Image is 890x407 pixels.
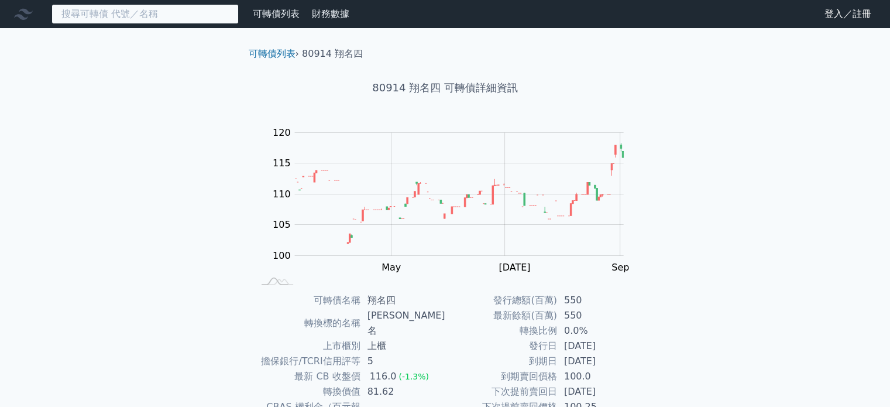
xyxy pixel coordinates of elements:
span: (-1.3%) [398,372,429,381]
g: Chart [266,127,641,273]
td: 最新 CB 收盤價 [253,369,360,384]
tspan: May [382,262,401,273]
td: 到期日 [445,354,557,369]
input: 搜尋可轉債 代號／名稱 [51,4,239,24]
td: 100.0 [557,369,637,384]
div: 116.0 [367,369,399,384]
a: 可轉債列表 [249,48,295,59]
td: [DATE] [557,338,637,354]
td: 翔名四 [360,293,445,308]
td: 550 [557,308,637,323]
h1: 80914 翔名四 可轉債詳細資訊 [239,80,651,96]
td: 最新餘額(百萬) [445,308,557,323]
td: 0.0% [557,323,637,338]
li: 80914 翔名四 [302,47,363,61]
a: 財務數據 [312,8,349,19]
td: 下次提前賣回日 [445,384,557,399]
td: 轉換標的名稱 [253,308,360,338]
a: 可轉債列表 [253,8,300,19]
td: 上市櫃別 [253,338,360,354]
tspan: 100 [273,250,291,261]
td: 轉換價值 [253,384,360,399]
td: 5 [360,354,445,369]
td: 可轉債名稱 [253,293,360,308]
td: 550 [557,293,637,308]
td: 發行日 [445,338,557,354]
tspan: 105 [273,219,291,230]
td: 轉換比例 [445,323,557,338]
td: [DATE] [557,354,637,369]
tspan: 110 [273,189,291,200]
td: 發行總額(百萬) [445,293,557,308]
a: 登入／註冊 [815,5,881,23]
li: › [249,47,299,61]
td: 81.62 [360,384,445,399]
td: 到期賣回價格 [445,369,557,384]
tspan: 115 [273,158,291,169]
tspan: [DATE] [499,262,530,273]
td: [DATE] [557,384,637,399]
td: [PERSON_NAME]名 [360,308,445,338]
td: 擔保銀行/TCRI信用評等 [253,354,360,369]
tspan: Sep [611,262,629,273]
tspan: 120 [273,127,291,138]
td: 上櫃 [360,338,445,354]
